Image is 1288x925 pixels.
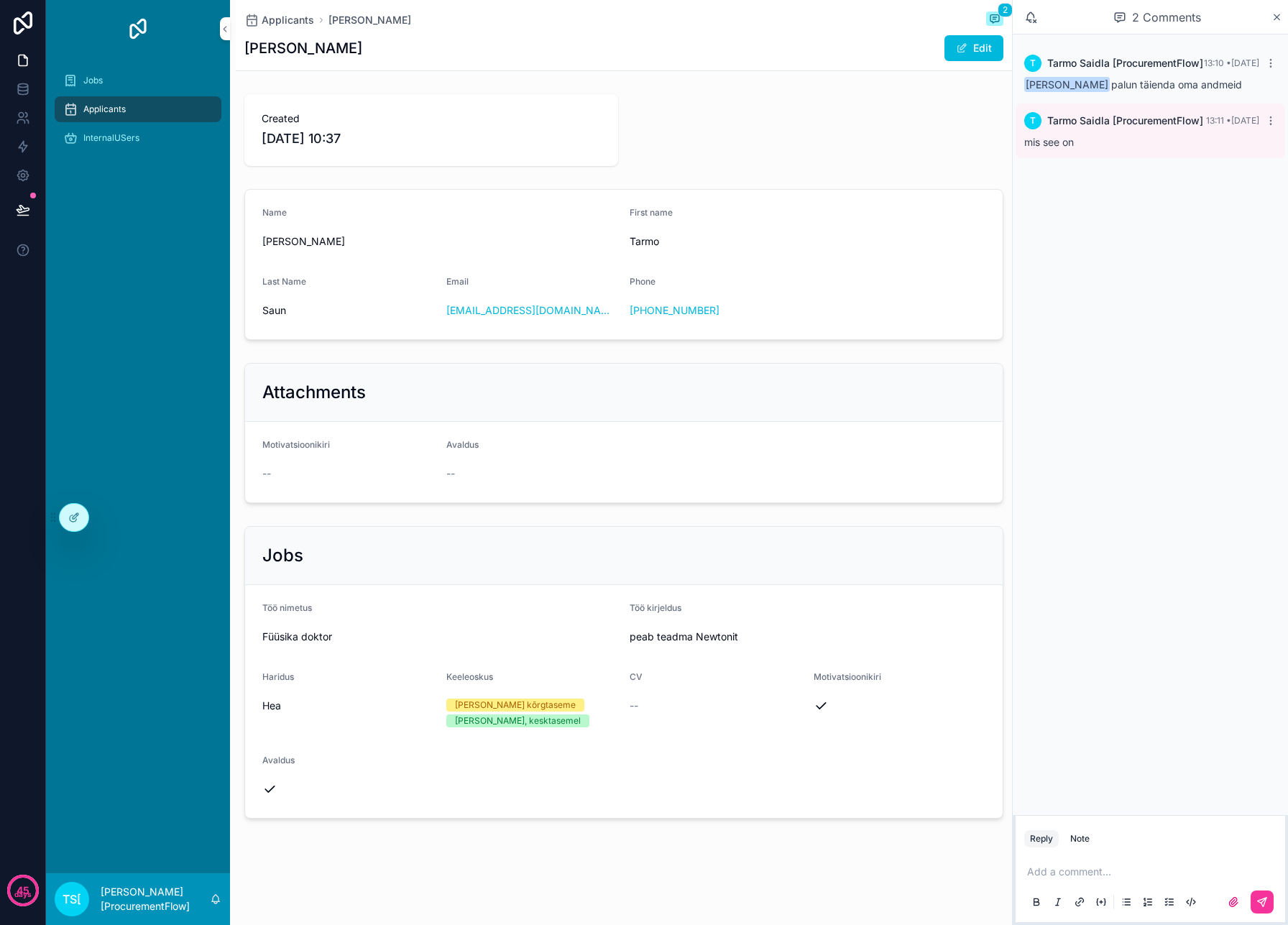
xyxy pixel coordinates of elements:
span: palun täienda oma andmeid [1024,78,1242,91]
span: InternalUSers [83,132,139,144]
span: Email [446,276,469,287]
span: T [1030,57,1036,69]
img: App logo [126,17,149,40]
span: Tarmo [630,234,985,249]
span: Created [262,111,601,126]
p: 45 [17,883,29,898]
a: [EMAIL_ADDRESS][DOMAIN_NAME] [446,303,619,318]
span: Jobs [83,75,103,86]
button: Edit [944,35,1003,61]
p: days [14,889,32,901]
span: Applicants [262,13,314,27]
span: [PERSON_NAME] [1024,77,1110,92]
span: First name [630,207,673,218]
span: Motivatsioonikiri [814,671,881,682]
h2: Jobs [262,544,303,567]
a: [PERSON_NAME] [328,13,411,27]
span: mis see on [1024,136,1074,148]
span: Last Name [262,276,306,287]
span: Motivatsioonikiri [262,439,330,450]
span: Phone [630,276,655,287]
span: Avaldus [446,439,479,450]
span: Töö nimetus [262,602,312,613]
span: 13:10 • [DATE] [1204,57,1259,68]
div: [PERSON_NAME], kesktasemel [455,714,581,727]
span: Applicants [83,103,126,115]
div: Note [1070,833,1090,845]
span: TS[ [63,891,81,908]
span: Füüsika doktor [262,630,618,644]
span: Tarmo Saidla [ProcurementFlow] [1047,56,1203,70]
a: [PHONE_NUMBER] [630,303,719,318]
button: Reply [1024,830,1059,847]
button: Note [1064,830,1095,847]
a: InternalUSers [55,125,221,151]
span: CV [630,671,643,682]
span: -- [630,699,638,713]
span: Keeleoskus [446,671,493,682]
div: scrollable content [46,57,230,170]
span: peab teadma Newtonit [630,630,985,644]
span: 2 [998,3,1013,17]
span: 13:11 • [DATE] [1206,115,1259,126]
span: -- [446,466,455,481]
span: Tarmo Saidla [ProcurementFlow] [1047,114,1203,128]
h1: [PERSON_NAME] [244,38,362,58]
button: 2 [986,11,1003,29]
span: T [1030,115,1036,126]
span: -- [262,466,271,481]
span: Name [262,207,287,218]
div: [PERSON_NAME] kõrgtaseme [455,699,576,712]
a: Applicants [244,13,314,27]
span: Avaldus [262,755,295,765]
span: Töö kirjeldus [630,602,681,613]
span: Hea [262,699,435,713]
span: [DATE] 10:37 [262,129,601,149]
span: Haridus [262,671,294,682]
span: 2 Comments [1132,9,1201,26]
a: Applicants [55,96,221,122]
a: Jobs [55,68,221,93]
p: [PERSON_NAME] [ProcurementFlow] [101,885,210,914]
h2: Attachments [262,381,366,404]
span: Saun [262,303,435,318]
span: [PERSON_NAME] [262,234,618,249]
